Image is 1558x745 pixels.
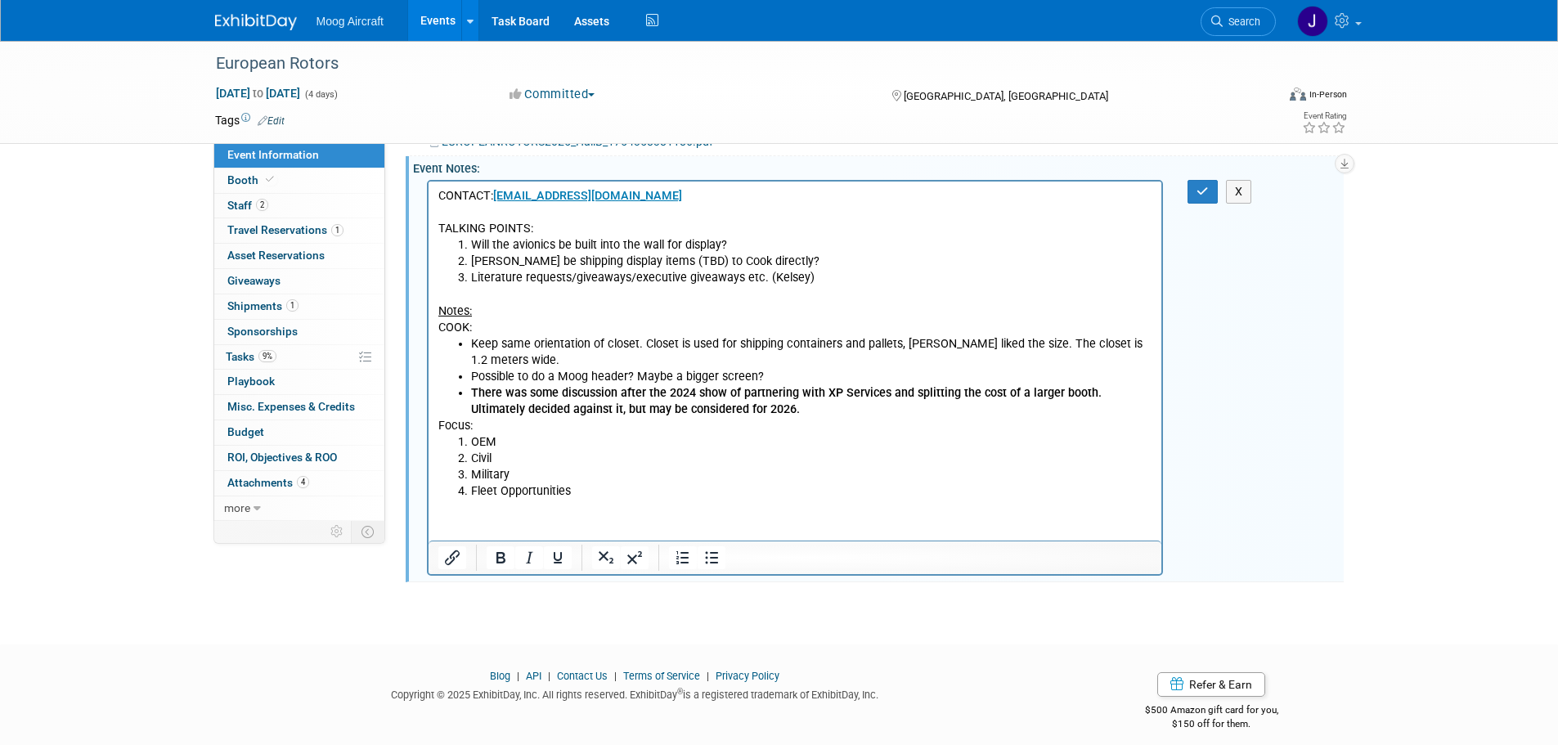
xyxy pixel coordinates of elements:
span: | [703,670,713,682]
span: Event Information [227,148,319,161]
span: Tasks [226,350,276,363]
iframe: Rich Text Area [429,182,1162,541]
button: Insert/edit link [438,546,466,569]
span: Asset Reservations [227,249,325,262]
span: Attachments [227,476,309,489]
button: Superscript [621,546,649,569]
span: 9% [258,350,276,362]
a: Terms of Service [623,670,700,682]
sup: ® [677,687,683,696]
td: Tags [215,112,285,128]
img: Josh Maday [1297,6,1328,37]
div: Event Notes: [413,156,1344,177]
a: Contact Us [557,670,608,682]
a: Sponsorships [214,320,384,344]
div: Event Rating [1302,112,1346,120]
td: Personalize Event Tab Strip [323,521,352,542]
span: | [513,670,523,682]
span: (4 days) [303,89,338,100]
a: ROI, Objectives & ROO [214,446,384,470]
a: Edit [258,115,285,127]
span: Moog Aircraft [317,15,384,28]
button: Committed [504,86,601,103]
img: ExhibitDay [215,14,297,30]
a: Misc. Expenses & Credits [214,395,384,420]
span: | [610,670,621,682]
div: $150 off for them. [1080,717,1344,731]
span: Travel Reservations [227,223,343,236]
a: Tasks9% [214,345,384,370]
i: Booth reservation complete [266,175,274,184]
span: Shipments [227,299,299,312]
button: Bold [487,546,514,569]
a: Shipments1 [214,294,384,319]
div: European Rotors [210,49,1251,79]
a: more [214,496,384,521]
span: Misc. Expenses & Credits [227,400,355,413]
button: X [1226,180,1252,204]
span: Budget [227,425,264,438]
a: Playbook [214,370,384,394]
span: 1 [286,299,299,312]
span: ROI, Objectives & ROO [227,451,337,464]
a: Blog [490,670,510,682]
span: [DATE] [DATE] [215,86,301,101]
button: Italic [515,546,543,569]
span: Booth [227,173,277,186]
div: Event Format [1179,85,1348,110]
span: Sponsorships [227,325,298,338]
a: Asset Reservations [214,244,384,268]
a: Attachments4 [214,471,384,496]
a: Refer & Earn [1157,672,1265,697]
a: Budget [214,420,384,445]
a: API [526,670,541,682]
button: Bullet list [698,546,725,569]
div: $500 Amazon gift card for you, [1080,693,1344,730]
button: Numbered list [669,546,697,569]
span: Staff [227,199,268,212]
span: more [224,501,250,514]
div: In-Person [1309,88,1347,101]
td: Toggle Event Tabs [351,521,384,542]
div: Copyright © 2025 ExhibitDay, Inc. All rights reserved. ExhibitDay is a registered trademark of Ex... [215,684,1056,702]
img: Format-Inperson.png [1290,88,1306,101]
span: Giveaways [227,274,281,287]
span: Playbook [227,375,275,388]
a: Giveaways [214,269,384,294]
span: 1 [331,224,343,236]
a: Booth [214,168,384,193]
button: Subscript [592,546,620,569]
span: 2 [256,199,268,211]
span: 4 [297,476,309,488]
span: to [250,87,266,100]
span: [GEOGRAPHIC_DATA], [GEOGRAPHIC_DATA] [904,90,1108,102]
button: Underline [544,546,572,569]
a: Staff2 [214,194,384,218]
span: Search [1223,16,1260,28]
a: Event Information [214,143,384,168]
a: Search [1201,7,1276,36]
a: Travel Reservations1 [214,218,384,243]
span: | [544,670,555,682]
a: Privacy Policy [716,670,779,682]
